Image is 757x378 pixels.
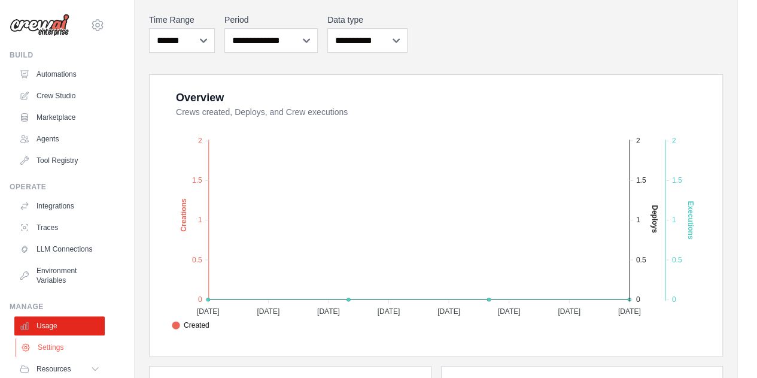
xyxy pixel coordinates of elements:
[14,86,105,105] a: Crew Studio
[14,108,105,127] a: Marketplace
[224,14,318,26] label: Period
[10,50,105,60] div: Build
[14,218,105,237] a: Traces
[172,320,209,331] span: Created
[37,364,71,374] span: Resources
[10,182,105,192] div: Operate
[14,316,105,335] a: Usage
[180,198,188,232] text: Creations
[636,176,646,185] tspan: 1.5
[198,137,202,145] tspan: 2
[498,307,521,316] tspan: [DATE]
[14,65,105,84] a: Automations
[327,14,408,26] label: Data type
[198,216,202,224] tspan: 1
[636,256,646,264] tspan: 0.5
[636,137,640,145] tspan: 2
[317,307,340,316] tspan: [DATE]
[672,176,682,185] tspan: 1.5
[192,176,202,185] tspan: 1.5
[149,14,215,26] label: Time Range
[672,256,682,264] tspan: 0.5
[16,338,106,357] a: Settings
[257,307,279,316] tspan: [DATE]
[636,216,640,224] tspan: 1
[14,261,105,290] a: Environment Variables
[377,307,400,316] tspan: [DATE]
[192,256,202,264] tspan: 0.5
[14,151,105,170] a: Tool Registry
[176,89,224,106] div: Overview
[10,302,105,312] div: Manage
[437,307,460,316] tspan: [DATE]
[618,307,641,316] tspan: [DATE]
[672,216,676,224] tspan: 1
[14,129,105,149] a: Agents
[14,196,105,216] a: Integrations
[198,295,202,304] tspan: 0
[14,240,105,259] a: LLM Connections
[558,307,580,316] tspan: [DATE]
[636,295,640,304] tspan: 0
[10,14,69,37] img: Logo
[686,201,695,240] text: Executions
[650,205,659,233] text: Deploys
[176,106,708,118] dt: Crews created, Deploys, and Crew executions
[672,295,676,304] tspan: 0
[672,137,676,145] tspan: 2
[197,307,220,316] tspan: [DATE]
